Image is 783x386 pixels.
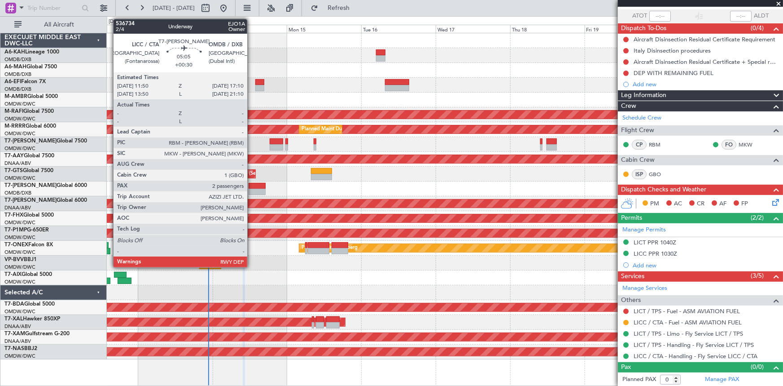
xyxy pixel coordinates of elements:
[4,183,87,188] a: T7-[PERSON_NAME]Global 6000
[4,227,49,233] a: T7-P1MPG-650ER
[138,25,213,33] div: Sat 13
[634,239,676,246] div: LICT PPR 1040Z
[585,25,659,33] div: Fri 19
[751,271,764,280] span: (3/5)
[4,124,26,129] span: M-RRRR
[634,250,677,257] div: LICC PPR 1030Z
[622,375,656,384] label: Planned PAX
[634,319,742,326] a: LICC / CTA - Fuel - ASM AVIATION FUEL
[149,241,238,255] div: Planned Maint Dubai (Al Maktoum Intl)
[4,86,31,93] a: OMDB/DXB
[4,219,35,226] a: OMDW/DWC
[649,170,669,178] a: GBO
[4,79,21,84] span: A6-EFI
[10,18,97,32] button: All Aircraft
[739,141,759,149] a: MKW
[4,79,46,84] a: A6-EFIFalcon 7X
[27,1,79,15] input: Trip Number
[4,242,28,248] span: T7-ONEX
[153,4,195,12] span: [DATE] - [DATE]
[4,64,26,70] span: A6-MAH
[621,23,666,34] span: Dispatch To-Dos
[4,264,35,271] a: OMDW/DWC
[4,302,55,307] a: T7-BDAGlobal 5000
[705,375,739,384] a: Manage PAX
[622,114,661,123] a: Schedule Crew
[4,115,35,122] a: OMDW/DWC
[622,284,667,293] a: Manage Services
[4,338,31,345] a: DNAA/ABV
[719,200,726,209] span: AF
[4,204,31,211] a: DNAA/ABV
[4,272,52,277] a: T7-AIXGlobal 5000
[302,123,390,136] div: Planned Maint Dubai (Al Maktoum Intl)
[4,302,24,307] span: T7-BDA
[287,25,361,33] div: Mon 15
[650,200,659,209] span: PM
[4,190,31,196] a: OMDB/DXB
[4,323,31,330] a: DNAA/ABV
[4,346,37,351] a: T7-NASBBJ2
[674,200,682,209] span: AC
[621,185,706,195] span: Dispatch Checks and Weather
[4,109,23,114] span: M-RAFI
[109,18,124,26] div: [DATE]
[4,175,35,182] a: OMDW/DWC
[4,153,54,159] a: T7-AAYGlobal 7500
[4,160,31,167] a: DNAA/ABV
[621,90,666,101] span: Leg Information
[213,25,287,33] div: Sun 14
[4,227,27,233] span: T7-P1MP
[4,331,70,337] a: T7-XAMGulfstream G-200
[4,124,56,129] a: M-RRRRGlobal 6000
[4,213,54,218] a: T7-FHXGlobal 5000
[4,145,35,152] a: OMDW/DWC
[23,22,95,28] span: All Aircraft
[4,234,35,241] a: OMDW/DWC
[649,11,671,22] input: --:--
[4,353,35,359] a: OMDW/DWC
[4,71,31,78] a: OMDB/DXB
[697,200,704,209] span: CR
[634,47,711,54] div: Italy Disinsection procedures
[4,168,53,173] a: T7-GTSGlobal 7500
[4,257,37,262] a: VP-BVVBBJ1
[634,35,775,43] div: Aircraft Disinsection Residual Certificate Requirement
[754,12,769,21] span: ALDT
[634,330,743,337] a: LICT / TPS - Limo - Fly Service LICT / TPS
[436,25,510,33] div: Wed 17
[4,316,23,322] span: T7-XAL
[632,169,647,179] div: ISP
[621,362,631,373] span: Pax
[4,94,58,99] a: M-AMBRGlobal 5000
[751,213,764,222] span: (2/2)
[4,109,54,114] a: M-RAFIGlobal 7500
[621,213,642,223] span: Permits
[632,12,647,21] span: ATOT
[633,262,779,269] div: Add new
[4,308,35,315] a: OMDW/DWC
[4,130,35,137] a: OMDW/DWC
[4,168,23,173] span: T7-GTS
[634,352,757,360] a: LICC / CTA - Handling - Fly Service LICC / CTA
[169,167,267,181] div: AOG Maint [GEOGRAPHIC_DATA] (Seletar)
[4,346,24,351] span: T7-NAS
[361,25,436,33] div: Tue 16
[632,140,647,150] div: CP
[621,125,654,136] span: Flight Crew
[4,64,57,70] a: A6-MAHGlobal 7500
[634,58,779,66] div: Aircraft Disinsection Residual Certificate + Special request
[510,25,585,33] div: Thu 18
[4,316,60,322] a: T7-XALHawker 850XP
[4,198,57,203] span: T7-[PERSON_NAME]
[722,140,736,150] div: FO
[751,362,764,372] span: (0/0)
[4,257,24,262] span: VP-BVV
[4,183,57,188] span: T7-[PERSON_NAME]
[621,101,636,111] span: Crew
[621,155,655,165] span: Cabin Crew
[4,49,25,55] span: A6-KAH
[4,153,24,159] span: T7-AAY
[634,307,740,315] a: LICT / TPS - Fuel - ASM AVIATION FUEL
[621,271,644,282] span: Services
